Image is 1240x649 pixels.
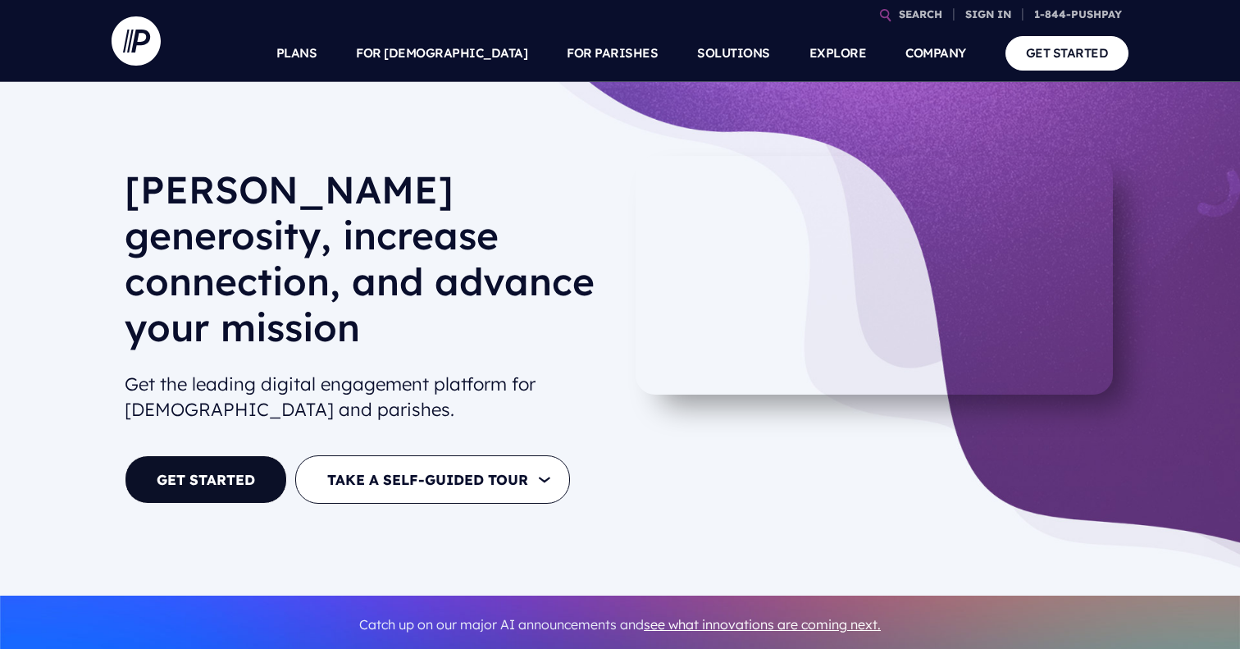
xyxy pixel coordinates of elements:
[644,616,881,633] a: see what innovations are coming next.
[697,25,770,82] a: SOLUTIONS
[356,25,527,82] a: FOR [DEMOGRAPHIC_DATA]
[125,455,287,504] a: GET STARTED
[567,25,658,82] a: FOR PARISHES
[125,167,607,363] h1: [PERSON_NAME] generosity, increase connection, and advance your mission
[295,455,570,504] button: TAKE A SELF-GUIDED TOUR
[905,25,966,82] a: COMPANY
[276,25,317,82] a: PLANS
[1005,36,1129,70] a: GET STARTED
[125,365,607,429] h2: Get the leading digital engagement platform for [DEMOGRAPHIC_DATA] and parishes.
[125,606,1115,643] p: Catch up on our major AI announcements and
[809,25,867,82] a: EXPLORE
